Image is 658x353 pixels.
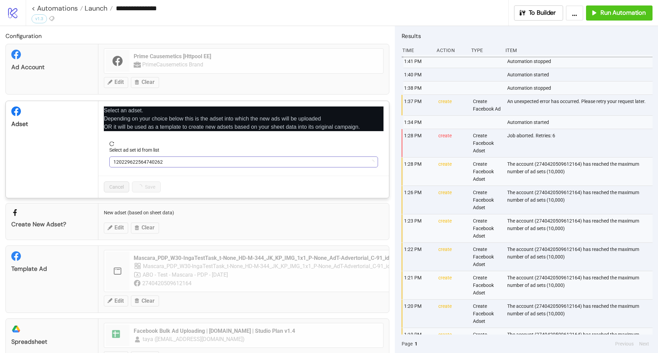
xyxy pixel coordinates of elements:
div: create [438,95,467,115]
div: Create Facebook Adset [472,214,502,242]
span: Page [402,340,413,348]
div: The account (2740420509612164) has reached the maximum number of ad sets (10,000) [507,300,654,328]
span: close [379,106,384,111]
div: Create Facebook Adset [472,186,502,214]
div: Automation started [507,116,654,129]
div: Create Facebook Ad [472,95,502,115]
div: The account (2740420509612164) has reached the maximum number of ad sets (10,000) [507,214,654,242]
div: create [438,214,467,242]
h2: Configuration [5,31,389,40]
div: Automation stopped [507,55,654,68]
div: create [438,300,467,328]
span: Run Automation [600,9,646,17]
div: 1:22 PM [403,243,433,271]
div: Create Facebook Adset [472,129,502,157]
a: Launch [83,5,113,12]
div: create [438,129,467,157]
div: 1:38 PM [403,81,433,94]
div: Automation started [507,68,654,81]
div: 1:20 PM [403,300,433,328]
div: create [438,157,467,186]
h2: Results [402,31,653,40]
a: < Automations [32,5,83,12]
div: 1:23 PM [403,214,433,242]
div: The account (2740420509612164) has reached the maximum number of ad sets (10,000) [507,243,654,271]
div: create [438,243,467,271]
div: Automation stopped [507,81,654,94]
div: v1.3 [32,14,47,23]
div: Item [505,44,653,57]
div: 1:41 PM [403,55,433,68]
button: Cancel [104,181,129,192]
button: Next [637,340,651,348]
div: Type [471,44,500,57]
button: Previous [613,340,636,348]
div: The account (2740420509612164) has reached the maximum number of ad sets (10,000) [507,157,654,186]
button: Run Automation [586,5,653,21]
div: The account (2740420509612164) has reached the maximum number of ad sets (10,000) [507,186,654,214]
p: Select an adset. Depending on your choice below this is the adset into which the new ads will be ... [104,106,383,131]
div: Create Facebook Adset [472,271,502,299]
div: 1:28 PM [403,129,433,157]
div: Adset [11,120,93,128]
div: Action [436,44,465,57]
span: loading [370,160,374,164]
div: An unexpected error has occurred. Please retry your request later. [507,95,654,115]
div: The account (2740420509612164) has reached the maximum number of ad sets (10,000) [507,271,654,299]
div: 1:34 PM [403,116,433,129]
button: Save [132,181,161,192]
button: To Builder [514,5,563,21]
span: Launch [83,4,108,13]
span: 120229622564740262 [113,157,374,167]
div: Time [402,44,431,57]
div: 1:26 PM [403,186,433,214]
div: create [438,186,467,214]
div: create [438,271,467,299]
div: 1:21 PM [403,271,433,299]
div: Job aborted. Retries: 6 [507,129,654,157]
div: 1:40 PM [403,68,433,81]
span: reload [109,141,378,146]
label: Select ad set id from list [109,146,164,154]
div: Create Facebook Adset [472,157,502,186]
div: 1:37 PM [403,95,433,115]
div: Create Facebook Adset [472,243,502,271]
div: Create Facebook Adset [472,300,502,328]
button: 1 [413,340,419,348]
button: ... [566,5,583,21]
div: 1:28 PM [403,157,433,186]
span: To Builder [529,9,556,17]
